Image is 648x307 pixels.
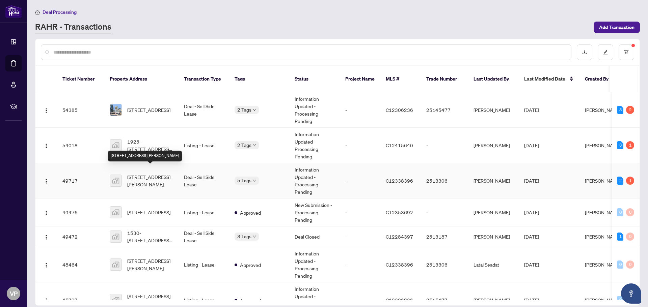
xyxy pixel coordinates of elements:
[617,296,623,304] div: 0
[240,209,261,216] span: Approved
[44,298,49,303] img: Logo
[421,198,468,226] td: -
[524,107,539,113] span: [DATE]
[582,50,587,55] span: download
[179,163,229,198] td: Deal - Sell Side Lease
[585,209,621,215] span: [PERSON_NAME]
[44,108,49,113] img: Logo
[35,21,111,33] a: RAHR - Transactions
[624,50,629,55] span: filter
[43,9,77,15] span: Deal Processing
[44,179,49,184] img: Logo
[340,163,380,198] td: -
[127,138,173,153] span: 1925-[STREET_ADDRESS][PERSON_NAME]
[41,207,52,218] button: Logo
[626,208,634,216] div: 0
[524,178,539,184] span: [DATE]
[599,22,634,33] span: Add Transaction
[579,66,620,92] th: Created By
[110,259,122,270] img: thumbnail-img
[44,235,49,240] img: Logo
[253,108,256,112] span: down
[289,66,340,92] th: Status
[289,198,340,226] td: New Submission - Processing Pending
[57,247,104,282] td: 48464
[237,141,251,149] span: 2 Tags
[127,257,173,272] span: [STREET_ADDRESS][PERSON_NAME]
[5,5,22,18] img: logo
[340,66,380,92] th: Project Name
[577,44,592,60] button: download
[289,92,340,128] td: Information Updated - Processing Pending
[110,207,122,218] img: thumbnail-img
[386,262,413,268] span: C12338396
[468,163,519,198] td: [PERSON_NAME]
[468,92,519,128] td: [PERSON_NAME]
[386,234,413,240] span: C12284397
[110,231,122,242] img: thumbnail-img
[127,173,173,188] span: [STREET_ADDRESS][PERSON_NAME]
[57,226,104,247] td: 49472
[340,247,380,282] td: -
[421,128,468,163] td: -
[619,44,634,60] button: filter
[127,209,170,216] span: [STREET_ADDRESS]
[468,128,519,163] td: [PERSON_NAME]
[626,260,634,269] div: 0
[340,226,380,247] td: -
[468,226,519,247] td: [PERSON_NAME]
[468,66,519,92] th: Last Updated By
[386,142,413,148] span: C12415640
[386,107,413,113] span: C12306236
[44,143,49,149] img: Logo
[468,247,519,282] td: Latai Seadat
[340,92,380,128] td: -
[179,198,229,226] td: Listing - Lease
[524,297,539,303] span: [DATE]
[386,178,413,184] span: C12338396
[10,289,18,298] span: VP
[421,247,468,282] td: 2513306
[41,104,52,115] button: Logo
[104,66,179,92] th: Property Address
[110,104,122,116] img: thumbnail-img
[253,179,256,182] span: down
[386,209,413,215] span: C12353692
[44,263,49,268] img: Logo
[289,128,340,163] td: Information Updated - Processing Pending
[585,107,621,113] span: [PERSON_NAME]
[289,163,340,198] td: Information Updated - Processing Pending
[585,234,621,240] span: [PERSON_NAME]
[585,178,621,184] span: [PERSON_NAME]
[41,259,52,270] button: Logo
[179,247,229,282] td: Listing - Lease
[108,151,182,161] div: [STREET_ADDRESS][PERSON_NAME]
[35,10,40,14] span: home
[253,144,256,147] span: down
[621,283,641,304] button: Open asap
[289,226,340,247] td: Deal Closed
[617,141,623,149] div: 3
[41,295,52,305] button: Logo
[421,163,468,198] td: 2513306
[57,128,104,163] td: 54018
[585,142,621,148] span: [PERSON_NAME]
[594,22,640,33] button: Add Transaction
[524,75,565,83] span: Last Modified Date
[179,66,229,92] th: Transaction Type
[44,210,49,216] img: Logo
[41,175,52,186] button: Logo
[617,233,623,241] div: 1
[519,66,579,92] th: Last Modified Date
[237,177,251,184] span: 5 Tags
[380,66,421,92] th: MLS #
[240,297,261,304] span: Approved
[626,177,634,185] div: 1
[524,262,539,268] span: [DATE]
[127,106,170,114] span: [STREET_ADDRESS]
[237,233,251,240] span: 3 Tags
[57,66,104,92] th: Ticket Number
[524,142,539,148] span: [DATE]
[41,140,52,151] button: Logo
[340,198,380,226] td: -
